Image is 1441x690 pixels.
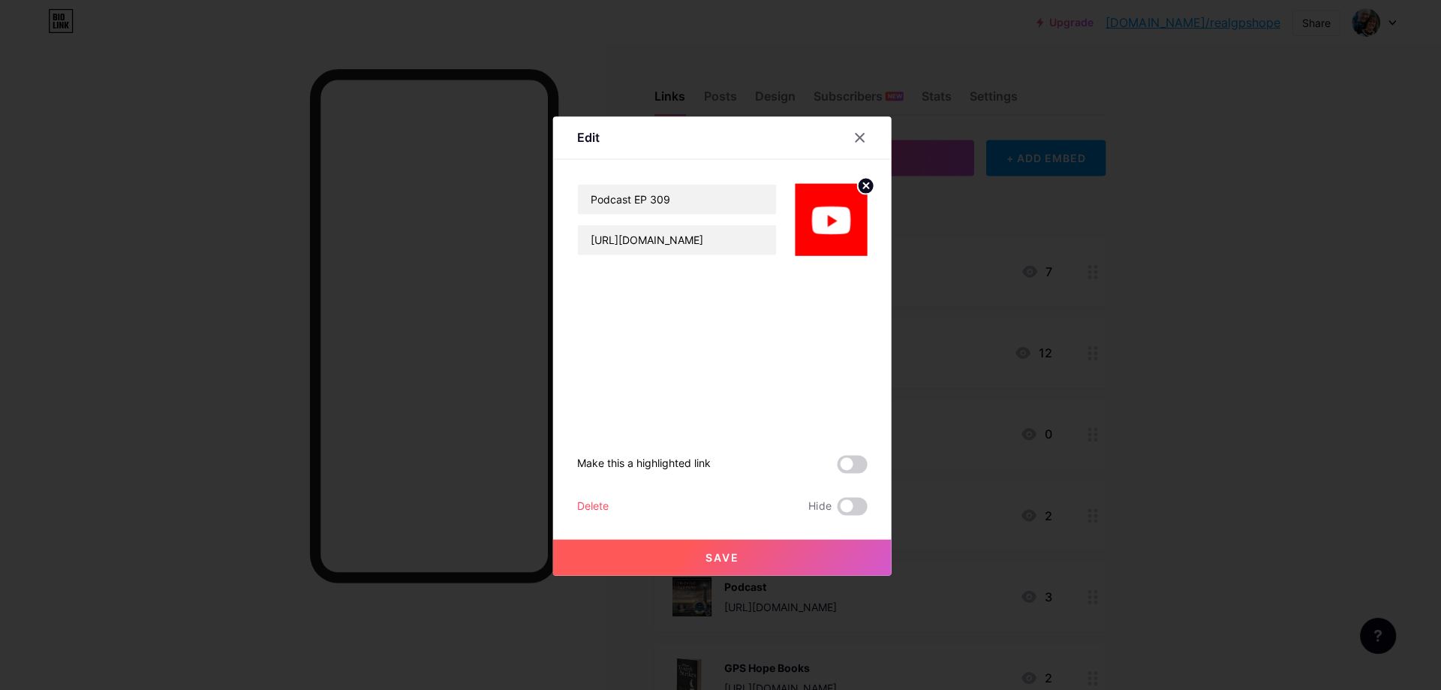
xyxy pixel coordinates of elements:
[552,538,889,574] button: Save
[576,184,775,214] input: Title
[576,454,709,472] div: Make this a highlighted link
[807,496,829,514] span: Hide
[576,128,598,146] div: Edit
[793,183,865,255] img: link_thumbnail
[576,224,775,255] input: URL
[704,550,738,562] span: Save
[576,496,607,514] div: Delete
